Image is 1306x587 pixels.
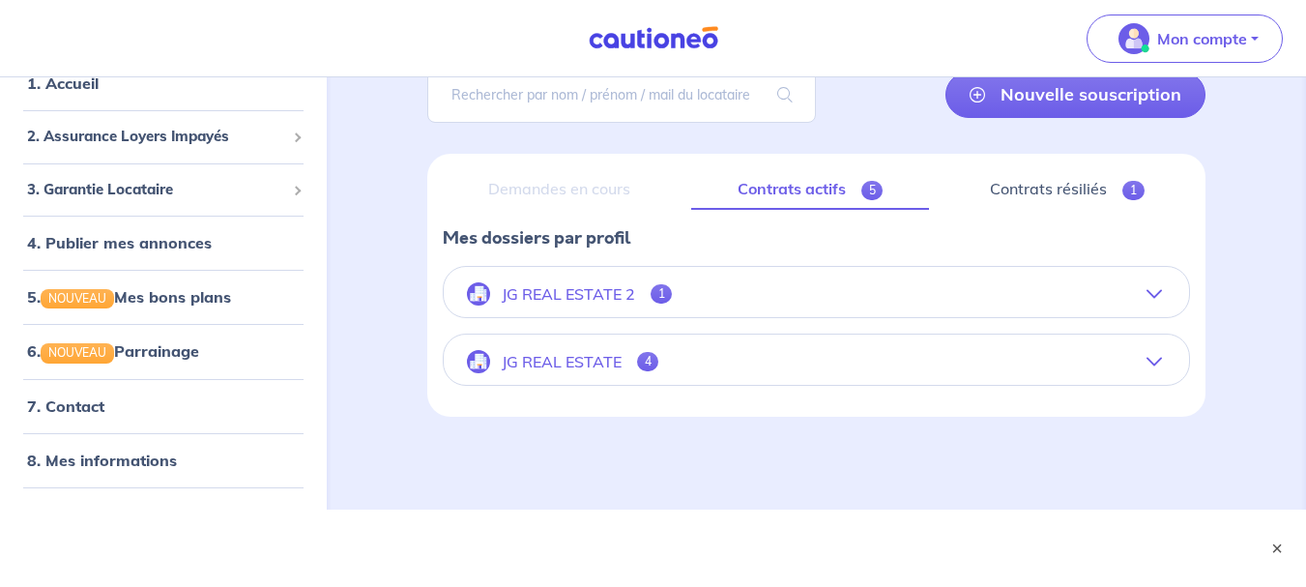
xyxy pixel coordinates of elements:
p: Mes dossiers par profil [443,225,1190,250]
span: 3. Garantie Locataire [27,179,285,201]
span: 5 [861,181,884,200]
p: Mon compte [1157,27,1247,50]
div: 9. Mes factures [8,494,319,533]
div: 4. Publier mes annonces [8,223,319,262]
a: 1. Accueil [27,73,99,93]
div: 5.NOUVEAUMes bons plans [8,278,319,316]
span: 1 [651,284,673,304]
img: illu_company.svg [467,350,490,373]
div: 3. Garantie Locataire [8,171,319,209]
div: 7. Contact [8,386,319,425]
button: illu_account_valid_menu.svgMon compte [1087,15,1283,63]
button: JG REAL ESTATE4 [444,338,1189,385]
a: 4. Publier mes annonces [27,233,212,252]
div: 6.NOUVEAUParrainage [8,332,319,370]
img: Cautioneo [581,26,726,50]
a: 8. Mes informations [27,450,177,469]
img: illu_company.svg [467,282,490,306]
div: 2. Assurance Loyers Impayés [8,118,319,156]
span: search [754,68,816,122]
div: 1. Accueil [8,64,319,103]
a: 7. Contact [27,396,104,415]
span: 4 [637,352,659,371]
span: 1 [1122,181,1145,200]
a: Contrats actifs5 [691,169,928,210]
div: 8. Mes informations [8,440,319,479]
span: 2. Assurance Loyers Impayés [27,126,285,148]
p: JG REAL ESTATE [502,353,622,371]
button: × [1267,539,1287,558]
p: JG REAL ESTATE 2 [502,285,635,304]
button: JG REAL ESTATE 21 [444,271,1189,317]
input: Rechercher par nom / prénom / mail du locataire [427,67,817,123]
a: Nouvelle souscription [945,72,1205,118]
a: 5.NOUVEAUMes bons plans [27,287,231,307]
a: 9. Mes factures [27,504,142,523]
img: illu_account_valid_menu.svg [1118,23,1149,54]
a: 6.NOUVEAUParrainage [27,341,199,361]
a: Contrats résiliés1 [944,169,1190,210]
